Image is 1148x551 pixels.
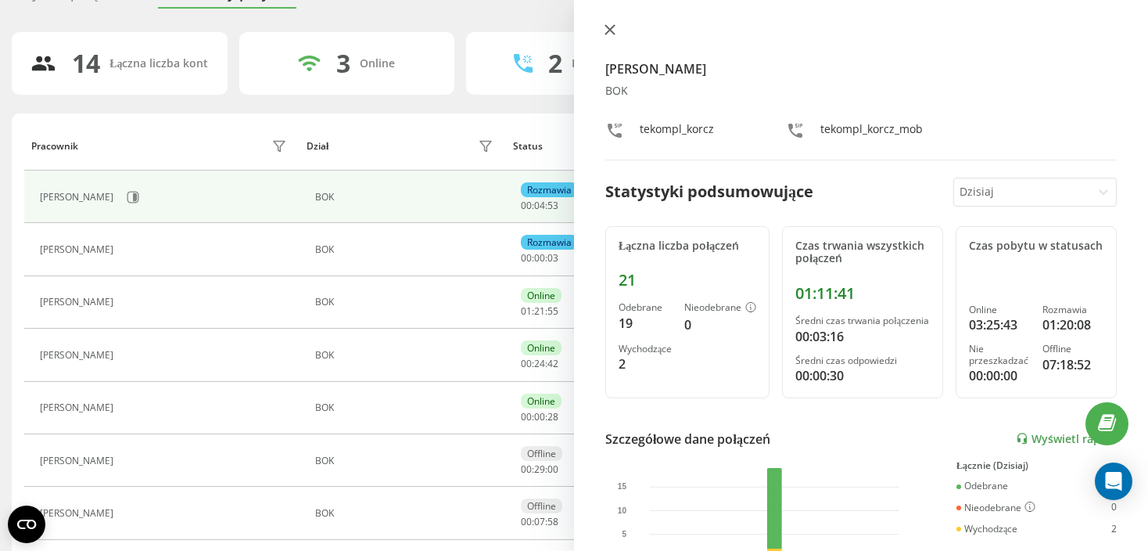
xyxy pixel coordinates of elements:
[521,253,558,264] div: : :
[1042,344,1103,355] div: Offline
[40,402,117,413] div: [PERSON_NAME]
[521,340,561,355] div: Online
[619,344,672,355] div: Wychodzące
[534,251,545,265] span: 00
[795,315,930,326] div: Średni czas trwania połączenia
[547,410,558,423] span: 28
[534,199,545,212] span: 04
[521,358,558,369] div: : :
[1042,304,1103,315] div: Rozmawia
[956,502,1035,514] div: Nieodebrane
[521,357,532,370] span: 00
[40,192,117,203] div: [PERSON_NAME]
[547,304,558,318] span: 55
[622,530,626,538] text: 5
[521,306,558,317] div: : :
[547,357,558,370] span: 42
[534,515,545,528] span: 07
[969,315,1030,334] div: 03:25:43
[605,180,813,203] div: Statystyki podsumowujące
[1111,502,1117,514] div: 0
[547,463,558,476] span: 00
[521,412,558,423] div: : :
[521,304,532,318] span: 01
[521,446,562,461] div: Offline
[547,199,558,212] span: 53
[619,239,756,253] div: Łączna liczba połączeń
[795,239,930,266] div: Czas trwania wszystkich połączeń
[40,508,117,519] div: [PERSON_NAME]
[521,182,578,197] div: Rozmawia
[40,244,117,255] div: [PERSON_NAME]
[521,463,532,476] span: 00
[534,410,545,423] span: 00
[521,200,558,211] div: : :
[605,85,1117,98] div: BOK
[315,350,497,361] div: BOK
[40,297,117,308] div: [PERSON_NAME]
[360,57,395,70] div: Online
[1042,355,1103,374] div: 07:18:52
[969,304,1030,315] div: Online
[619,271,756,290] div: 21
[619,314,672,333] div: 19
[795,327,930,346] div: 00:03:16
[548,49,562,78] div: 2
[1095,463,1132,500] div: Open Intercom Messenger
[956,481,1008,492] div: Odebrane
[795,355,930,366] div: Średni czas odpowiedzi
[969,344,1030,366] div: Nie przeszkadzać
[547,251,558,265] span: 03
[795,366,930,385] div: 00:00:30
[684,302,756,315] div: Nieodebrane
[521,251,532,265] span: 00
[521,199,532,212] span: 00
[109,57,208,70] div: Łączna liczba kont
[315,456,497,466] div: BOK
[684,315,756,334] div: 0
[547,515,558,528] span: 58
[969,366,1030,385] div: 00:00:00
[820,121,923,144] div: tekompl_korcz_mob
[315,192,497,203] div: BOK
[315,244,497,255] div: BOK
[521,517,558,528] div: : :
[619,302,672,313] div: Odebrane
[521,235,578,250] div: Rozmawia
[640,121,714,144] div: tekompl_korcz
[795,284,930,303] div: 01:11:41
[315,508,497,519] div: BOK
[40,456,117,466] div: [PERSON_NAME]
[521,394,561,409] div: Online
[315,297,497,308] div: BOK
[969,239,1103,253] div: Czas pobytu w statusach
[521,288,561,303] div: Online
[521,515,532,528] span: 00
[956,460,1117,471] div: Łącznie (Dzisiaj)
[534,304,545,318] span: 21
[513,141,543,152] div: Status
[1111,524,1117,535] div: 2
[956,524,1017,535] div: Wychodzące
[521,499,562,513] div: Offline
[72,49,100,78] div: 14
[605,430,770,448] div: Szczegółowe dane połączeń
[605,59,1117,78] h4: [PERSON_NAME]
[8,506,45,543] button: Open CMP widget
[534,357,545,370] span: 24
[31,141,78,152] div: Pracownik
[572,57,634,70] div: Rozmawiają
[40,350,117,361] div: [PERSON_NAME]
[534,463,545,476] span: 29
[618,482,627,491] text: 15
[307,141,328,152] div: Dział
[1016,432,1117,445] a: Wyświetl raport
[336,49,350,78] div: 3
[619,355,672,373] div: 2
[1042,315,1103,334] div: 01:20:08
[521,464,558,475] div: : :
[618,506,627,515] text: 10
[315,402,497,413] div: BOK
[521,410,532,423] span: 00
